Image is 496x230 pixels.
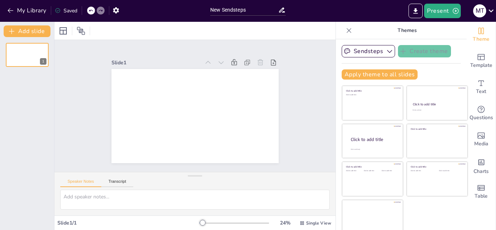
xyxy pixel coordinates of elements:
[467,48,496,74] div: Add ready made slides
[470,61,492,69] span: Template
[6,43,49,67] div: 1
[467,100,496,126] div: Get real-time input from your audience
[411,170,434,172] div: Click to add text
[473,35,489,43] span: Theme
[476,88,486,96] span: Text
[408,4,423,18] button: Export to PowerPoint
[473,4,486,17] div: M T
[346,89,398,92] div: Click to add title
[382,170,398,172] div: Click to add text
[342,69,418,80] button: Apply theme to all slides
[424,4,460,18] button: Present
[475,192,488,200] span: Table
[411,127,463,130] div: Click to add title
[469,114,493,122] span: Questions
[364,170,380,172] div: Click to add text
[474,140,488,148] span: Media
[355,22,459,39] p: Themes
[40,58,46,65] div: 1
[57,25,69,37] div: Layout
[306,220,331,226] span: Single View
[473,168,489,175] span: Charts
[55,7,77,14] div: Saved
[5,5,49,16] button: My Library
[346,170,362,172] div: Click to add text
[412,109,461,111] div: Click to add text
[411,165,463,168] div: Click to add title
[398,45,451,57] button: Create theme
[467,153,496,179] div: Add charts and graphs
[4,25,50,37] button: Add slide
[467,179,496,205] div: Add a table
[351,137,397,143] div: Click to add title
[57,219,199,226] div: Slide 1 / 1
[439,170,462,172] div: Click to add text
[346,165,398,168] div: Click to add title
[60,179,101,187] button: Speaker Notes
[351,149,397,150] div: Click to add body
[276,219,294,226] div: 24 %
[77,27,85,35] span: Position
[467,126,496,153] div: Add images, graphics, shapes or video
[413,102,461,106] div: Click to add title
[342,45,395,57] button: Sendsteps
[346,94,398,96] div: Click to add text
[473,4,486,18] button: M T
[210,5,278,15] input: Insert title
[111,59,200,66] div: Slide 1
[467,74,496,100] div: Add text boxes
[101,179,134,187] button: Transcript
[467,22,496,48] div: Change the overall theme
